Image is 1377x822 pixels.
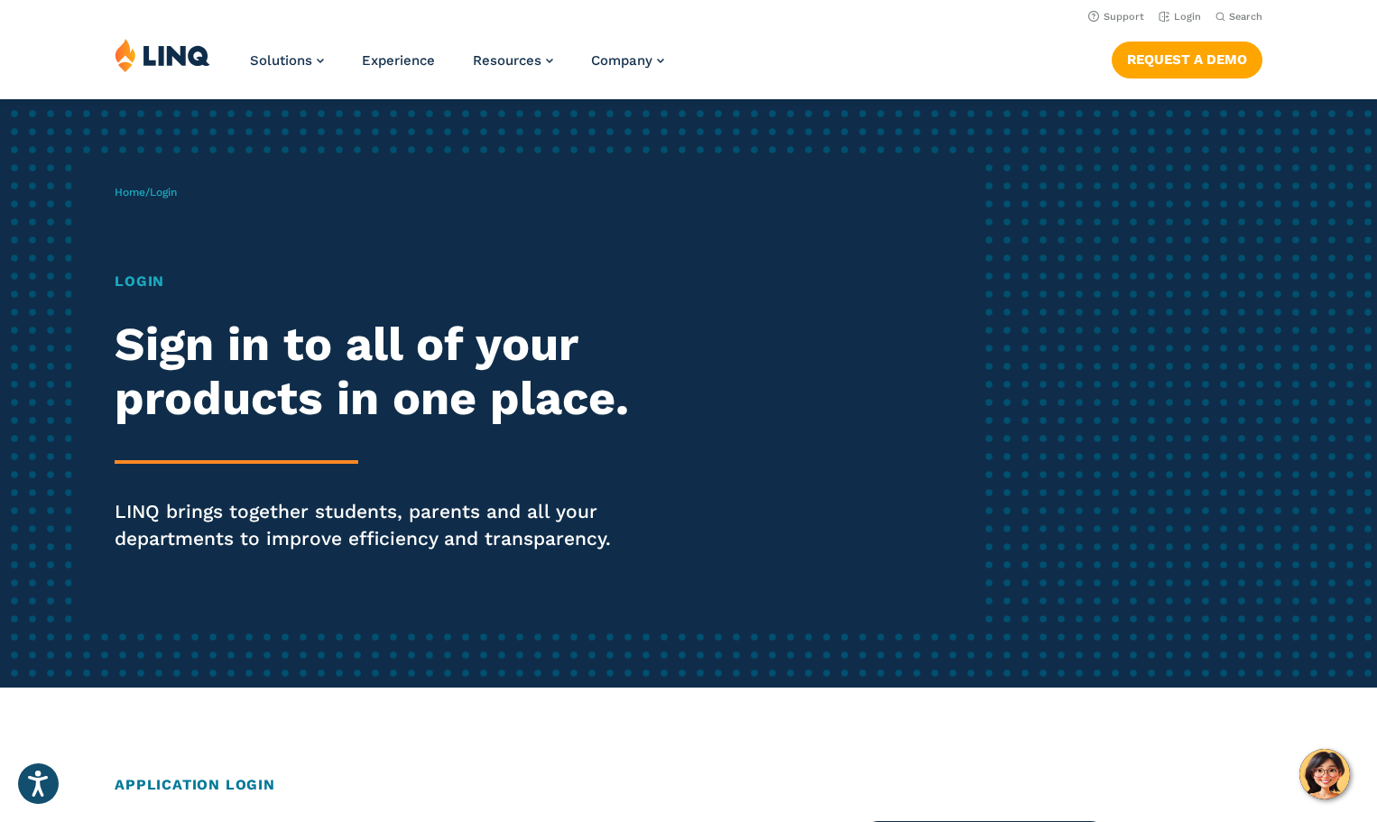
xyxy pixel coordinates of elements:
[473,52,553,69] a: Resources
[1299,749,1350,799] button: Hello, have a question? Let’s chat.
[591,52,652,69] span: Company
[115,186,145,199] a: Home
[250,38,664,97] nav: Primary Navigation
[115,318,645,426] h2: Sign in to all of your products in one place.
[250,52,312,69] span: Solutions
[250,52,324,69] a: Solutions
[591,52,664,69] a: Company
[150,186,177,199] span: Login
[115,38,210,72] img: LINQ | K‑12 Software
[473,52,541,69] span: Resources
[115,186,177,199] span: /
[115,774,1261,796] h2: Application Login
[115,271,645,292] h1: Login
[1159,11,1201,23] a: Login
[115,498,645,552] p: LINQ brings together students, parents and all your departments to improve efficiency and transpa...
[1229,11,1262,23] span: Search
[1088,11,1144,23] a: Support
[1112,38,1262,78] nav: Button Navigation
[1215,10,1262,23] button: Open Search Bar
[1112,42,1262,78] a: Request a Demo
[362,52,435,69] a: Experience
